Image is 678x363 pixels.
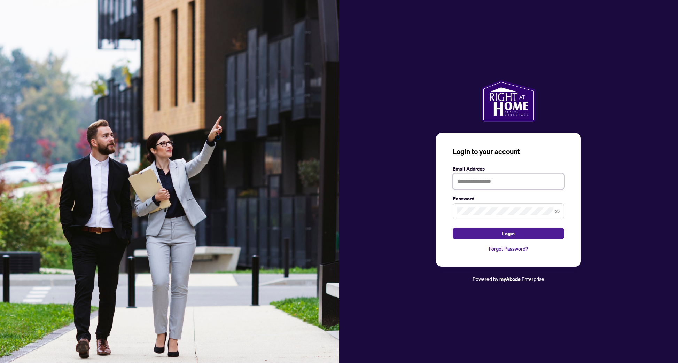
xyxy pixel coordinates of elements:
span: Login [502,228,515,239]
label: Email Address [453,165,564,173]
a: myAbode [499,275,521,283]
label: Password [453,195,564,203]
span: Enterprise [522,276,544,282]
span: eye-invisible [555,209,560,214]
span: Powered by [473,276,498,282]
img: ma-logo [482,80,536,122]
button: Login [453,228,564,239]
h3: Login to your account [453,147,564,157]
a: Forgot Password? [453,245,564,253]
